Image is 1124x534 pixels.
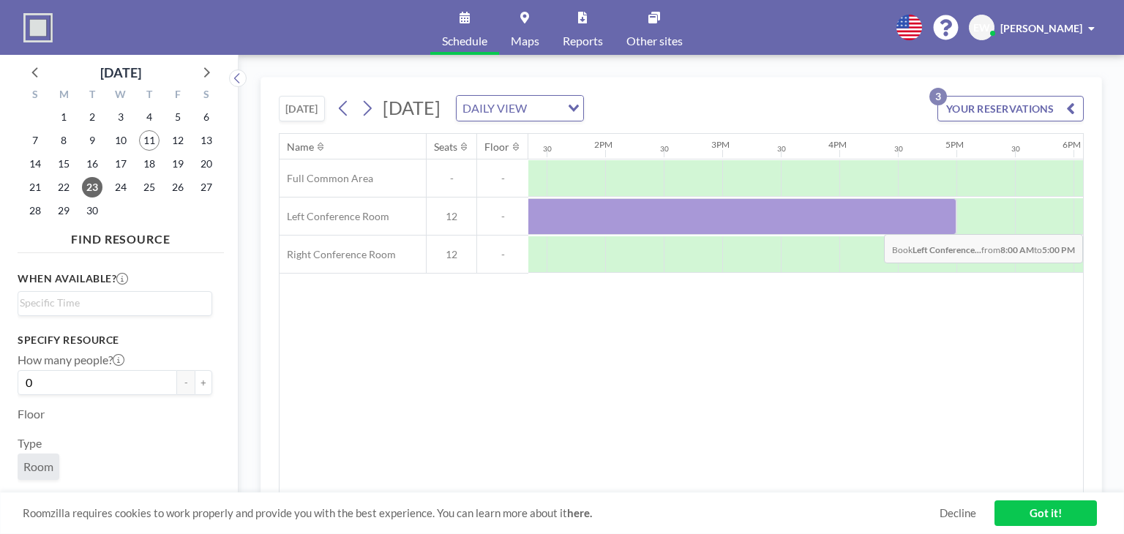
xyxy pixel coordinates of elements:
div: 6PM [1063,139,1081,150]
span: Tuesday, September 16, 2025 [82,154,102,174]
span: [PERSON_NAME] [1000,22,1082,34]
button: [DATE] [279,96,325,121]
button: + [195,370,212,395]
span: Wednesday, September 24, 2025 [110,177,131,198]
button: - [177,370,195,395]
div: Search for option [457,96,583,121]
span: Saturday, September 6, 2025 [196,107,217,127]
label: Floor [18,407,45,421]
div: 5PM [945,139,964,150]
b: Left Conference... [913,244,981,255]
a: here. [567,506,592,519]
div: Seats [434,140,457,154]
label: Type [18,436,42,451]
div: Floor [484,140,509,154]
span: Monday, September 8, 2025 [53,130,74,151]
div: [DATE] [100,62,141,83]
span: - [477,210,528,223]
span: Friday, September 5, 2025 [168,107,188,127]
span: Sunday, September 28, 2025 [25,200,45,221]
span: Book from to [884,234,1083,263]
span: Tuesday, September 2, 2025 [82,107,102,127]
div: M [50,86,78,105]
span: Sunday, September 7, 2025 [25,130,45,151]
div: 4PM [828,139,847,150]
span: - [427,172,476,185]
span: Thursday, September 11, 2025 [139,130,160,151]
span: Saturday, September 13, 2025 [196,130,217,151]
span: 12 [427,210,476,223]
div: 30 [894,144,903,154]
div: T [78,86,107,105]
div: 30 [777,144,786,154]
span: Thursday, September 4, 2025 [139,107,160,127]
h3: Specify resource [18,334,212,347]
span: Sunday, September 14, 2025 [25,154,45,174]
span: - [477,172,528,185]
span: Maps [511,35,539,47]
label: Name [18,492,48,506]
div: S [21,86,50,105]
input: Search for option [20,295,203,311]
label: How many people? [18,353,124,367]
span: Friday, September 26, 2025 [168,177,188,198]
h4: FIND RESOURCE [18,226,224,247]
div: 3PM [711,139,730,150]
span: Tuesday, September 23, 2025 [82,177,102,198]
span: 12 [427,248,476,261]
span: Monday, September 22, 2025 [53,177,74,198]
span: Saturday, September 20, 2025 [196,154,217,174]
span: Schedule [442,35,487,47]
span: Tuesday, September 9, 2025 [82,130,102,151]
span: Friday, September 12, 2025 [168,130,188,151]
span: Saturday, September 27, 2025 [196,177,217,198]
span: Wednesday, September 10, 2025 [110,130,131,151]
span: Reports [563,35,603,47]
div: 30 [543,144,552,154]
span: Thursday, September 18, 2025 [139,154,160,174]
a: Decline [940,506,976,520]
div: Name [287,140,314,154]
div: S [192,86,220,105]
div: 30 [660,144,669,154]
b: 5:00 PM [1042,244,1075,255]
span: [DATE] [383,97,441,119]
span: Roomzilla requires cookies to work properly and provide you with the best experience. You can lea... [23,506,940,520]
span: Wednesday, September 3, 2025 [110,107,131,127]
div: F [163,86,192,105]
span: Left Conference Room [280,210,389,223]
span: Monday, September 1, 2025 [53,107,74,127]
div: T [135,86,163,105]
span: Room [23,459,53,474]
span: EW [973,21,990,34]
img: organization-logo [23,13,53,42]
span: Monday, September 15, 2025 [53,154,74,174]
span: Other sites [626,35,683,47]
span: Sunday, September 21, 2025 [25,177,45,198]
span: Thursday, September 25, 2025 [139,177,160,198]
span: - [477,248,528,261]
button: YOUR RESERVATIONS3 [937,96,1084,121]
span: Friday, September 19, 2025 [168,154,188,174]
div: 2PM [594,139,612,150]
span: Monday, September 29, 2025 [53,200,74,221]
a: Got it! [994,500,1097,526]
span: Full Common Area [280,172,373,185]
span: Tuesday, September 30, 2025 [82,200,102,221]
b: 8:00 AM [1000,244,1034,255]
div: Search for option [18,292,211,314]
div: W [107,86,135,105]
p: 3 [929,88,947,105]
span: DAILY VIEW [460,99,530,118]
span: Wednesday, September 17, 2025 [110,154,131,174]
div: 30 [1011,144,1020,154]
input: Search for option [531,99,559,118]
span: Right Conference Room [280,248,396,261]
